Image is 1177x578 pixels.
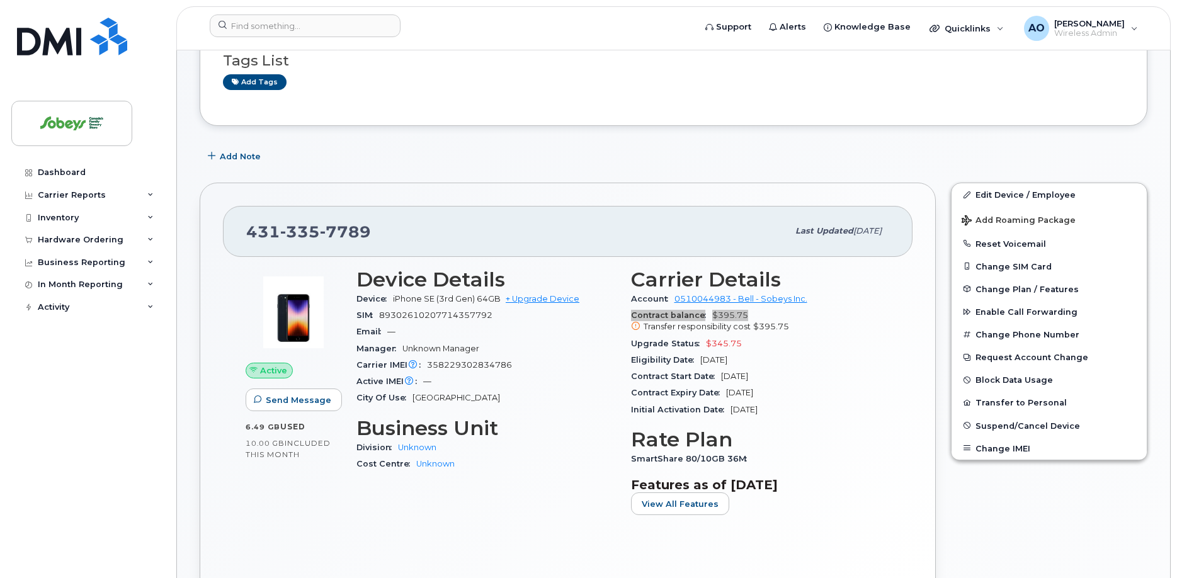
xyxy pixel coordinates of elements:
[753,322,789,331] span: $395.75
[952,414,1147,437] button: Suspend/Cancel Device
[356,344,402,353] span: Manager
[631,454,753,463] span: SmartShare 80/10GB 36M
[379,310,492,320] span: 89302610207714357792
[1015,16,1147,41] div: Antonio Orgera
[674,294,807,303] a: 0510044983 - Bell - Sobeys Inc.
[726,388,753,397] span: [DATE]
[398,443,436,452] a: Unknown
[246,438,331,459] span: included this month
[697,14,760,40] a: Support
[200,145,271,167] button: Add Note
[952,183,1147,206] a: Edit Device / Employee
[356,459,416,468] span: Cost Centre
[356,417,616,439] h3: Business Unit
[631,268,890,291] h3: Carrier Details
[631,371,721,381] span: Contract Start Date
[760,14,815,40] a: Alerts
[731,405,758,414] span: [DATE]
[356,327,387,336] span: Email
[975,421,1080,430] span: Suspend/Cancel Device
[945,23,991,33] span: Quicklinks
[423,377,431,386] span: —
[320,222,371,241] span: 7789
[393,294,501,303] span: iPhone SE (3rd Gen) 64GB
[952,232,1147,255] button: Reset Voicemail
[631,492,729,515] button: View All Features
[962,215,1076,227] span: Add Roaming Package
[952,323,1147,346] button: Change Phone Number
[853,226,882,235] span: [DATE]
[387,327,395,336] span: —
[700,355,727,365] span: [DATE]
[223,74,287,90] a: Add tags
[631,388,726,397] span: Contract Expiry Date
[721,371,748,381] span: [DATE]
[952,278,1147,300] button: Change Plan / Features
[280,422,305,431] span: used
[952,207,1147,232] button: Add Roaming Package
[975,307,1077,317] span: Enable Call Forwarding
[1054,18,1125,28] span: [PERSON_NAME]
[631,428,890,451] h3: Rate Plan
[631,339,706,348] span: Upgrade Status
[706,339,742,348] span: $345.75
[416,459,455,468] a: Unknown
[975,284,1079,293] span: Change Plan / Features
[356,360,427,370] span: Carrier IMEI
[952,368,1147,391] button: Block Data Usage
[246,422,280,431] span: 6.49 GB
[256,275,331,350] img: image20231002-3703462-1angbar.jpeg
[644,322,751,331] span: Transfer responsibility cost
[210,14,401,37] input: Find something...
[631,405,731,414] span: Initial Activation Date
[1054,28,1125,38] span: Wireless Admin
[356,268,616,291] h3: Device Details
[1028,21,1045,36] span: AO
[631,355,700,365] span: Eligibility Date
[921,16,1013,41] div: Quicklinks
[631,294,674,303] span: Account
[952,255,1147,278] button: Change SIM Card
[356,443,398,452] span: Division
[246,222,371,241] span: 431
[356,294,393,303] span: Device
[280,222,320,241] span: 335
[223,53,1124,69] h3: Tags List
[402,344,479,353] span: Unknown Manager
[356,377,423,386] span: Active IMEI
[952,300,1147,323] button: Enable Call Forwarding
[631,310,712,320] span: Contract balance
[631,310,890,333] span: $395.75
[642,498,719,510] span: View All Features
[356,310,379,320] span: SIM
[834,21,911,33] span: Knowledge Base
[260,365,287,377] span: Active
[716,21,751,33] span: Support
[246,388,342,411] button: Send Message
[952,346,1147,368] button: Request Account Change
[795,226,853,235] span: Last updated
[780,21,806,33] span: Alerts
[246,439,285,448] span: 10.00 GB
[506,294,579,303] a: + Upgrade Device
[815,14,919,40] a: Knowledge Base
[427,360,512,370] span: 358229302834786
[952,437,1147,460] button: Change IMEI
[356,393,412,402] span: City Of Use
[952,391,1147,414] button: Transfer to Personal
[631,477,890,492] h3: Features as of [DATE]
[220,150,261,162] span: Add Note
[412,393,500,402] span: [GEOGRAPHIC_DATA]
[266,394,331,406] span: Send Message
